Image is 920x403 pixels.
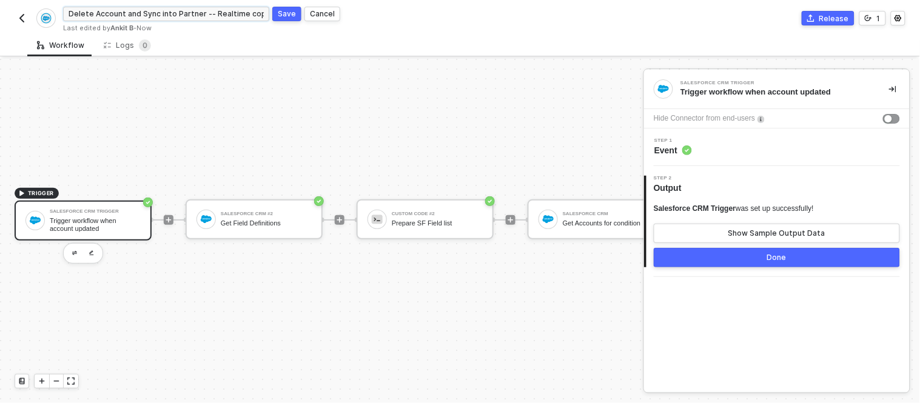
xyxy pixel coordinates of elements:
button: Release [802,11,855,25]
div: Salesforce CRM [563,211,654,216]
span: icon-versioning [865,15,872,22]
div: Get Field Definitions [221,219,312,227]
button: edit-cred [67,246,82,261]
img: edit-cred [89,250,94,256]
div: Last edited by - Now [63,24,459,33]
img: icon [372,214,383,225]
input: Please enter a title [63,7,269,21]
div: Custom Code #2 [392,211,483,216]
span: icon-collapse-right [889,85,896,93]
span: Ankit B [110,24,133,32]
button: Cancel [304,7,340,21]
div: Salesforce CRM Trigger [680,81,862,85]
button: 1 [859,11,886,25]
div: Trigger workflow when account updated [50,217,141,232]
div: Release [819,13,849,24]
div: Cancel [310,8,335,19]
span: Event [654,144,692,156]
span: icon-play [18,190,25,197]
img: icon-info [757,116,765,123]
span: icon-play [507,216,514,224]
img: icon [30,215,41,226]
img: icon [543,214,554,225]
span: icon-play [38,378,45,385]
span: Step 1 [654,138,692,143]
img: integration-icon [41,13,51,24]
span: icon-success-page [143,198,153,207]
sup: 0 [139,39,151,52]
span: Output [654,182,687,194]
button: edit-cred [84,246,99,261]
span: icon-play [336,216,343,224]
div: Get Accounts for condition [563,219,654,227]
img: icon [201,214,212,225]
div: Show Sample Output Data [728,228,825,238]
div: Workflow [37,41,84,50]
div: Hide Connector from end-users [654,113,755,124]
img: integration-icon [658,84,669,95]
div: Logs [104,39,151,52]
div: Save [278,8,296,19]
div: 1 [877,13,881,24]
div: Prepare SF Field list [392,219,483,227]
span: icon-expand [67,378,75,385]
button: Save [272,7,301,21]
span: icon-play [165,216,172,224]
span: icon-settings [895,15,902,22]
div: Done [767,253,787,262]
span: icon-success-page [485,196,495,206]
span: Step 2 [654,176,687,181]
span: icon-success-page [314,196,324,206]
button: back [15,11,29,25]
div: Trigger workflow when account updated [680,87,870,98]
img: back [17,13,27,23]
div: Step 2Output Salesforce CRM Triggerwas set up successfully!Show Sample Output DataDone [644,176,910,267]
span: TRIGGER [28,188,54,198]
img: edit-cred [72,251,77,255]
button: Done [654,248,900,267]
span: Salesforce CRM Trigger [654,204,736,213]
button: Show Sample Output Data [654,224,900,243]
div: Step 1Event [644,138,910,156]
div: Salesforce CRM #2 [221,211,312,216]
div: was set up successfully! [654,204,814,214]
div: Salesforce CRM Trigger [50,209,141,214]
span: icon-commerce [807,15,814,22]
span: icon-minus [53,378,60,385]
